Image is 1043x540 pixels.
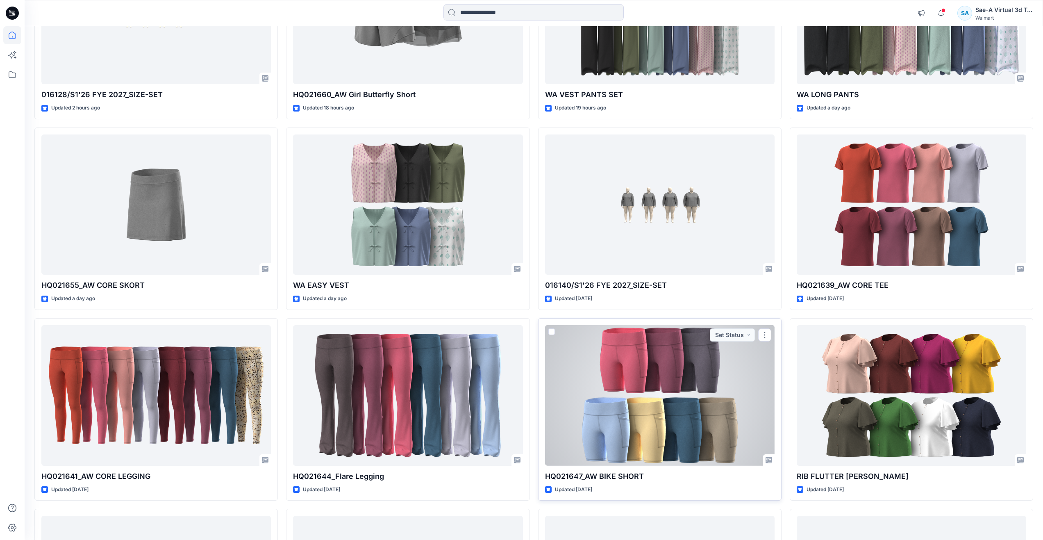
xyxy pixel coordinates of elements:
p: Updated [DATE] [555,294,592,303]
a: WA EASY VEST [293,134,523,275]
p: Updated [DATE] [303,485,340,494]
a: HQ021644_Flare Legging [293,325,523,466]
a: HQ021639_AW CORE TEE [797,134,1026,275]
a: HQ021647_AW BIKE SHORT [545,325,775,466]
p: Updated 2 hours ago [51,104,100,112]
div: SA [957,6,972,21]
p: Updated [DATE] [807,485,844,494]
p: Updated [DATE] [555,485,592,494]
p: HQ021647_AW BIKE SHORT [545,471,775,482]
a: HQ021641_AW CORE LEGGING [41,325,271,466]
p: Updated 18 hours ago [303,104,354,112]
p: 016140/S1'26 FYE 2027_SIZE-SET [545,280,775,291]
p: HQ021641_AW CORE LEGGING [41,471,271,482]
p: Updated [DATE] [51,485,89,494]
p: WA VEST PANTS SET [545,89,775,100]
div: Sae-A Virtual 3d Team [975,5,1033,15]
p: Updated a day ago [807,104,850,112]
p: Updated [DATE] [807,294,844,303]
p: WA LONG PANTS [797,89,1026,100]
p: Updated a day ago [303,294,347,303]
p: WA EASY VEST [293,280,523,291]
p: HQ021660_AW Girl Butterfly Short [293,89,523,100]
p: 016128/S1'26 FYE 2027_SIZE-SET [41,89,271,100]
div: Walmart [975,15,1033,21]
p: RIB FLUTTER [PERSON_NAME] [797,471,1026,482]
p: Updated 19 hours ago [555,104,606,112]
p: HQ021639_AW CORE TEE [797,280,1026,291]
p: HQ021644_Flare Legging [293,471,523,482]
a: RIB FLUTTER HENLEY [797,325,1026,466]
a: 016140/S1'26 FYE 2027_SIZE-SET [545,134,775,275]
p: Updated a day ago [51,294,95,303]
p: HQ021655_AW CORE SKORT [41,280,271,291]
a: HQ021655_AW CORE SKORT [41,134,271,275]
